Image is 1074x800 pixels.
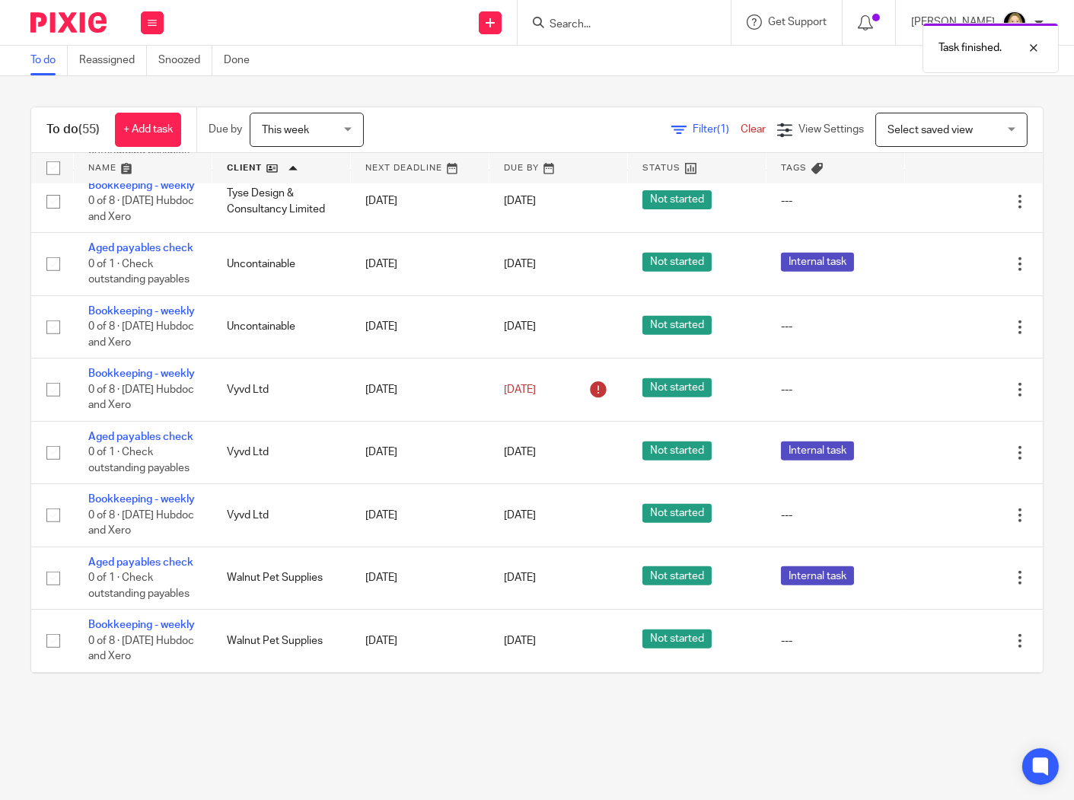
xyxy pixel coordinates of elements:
td: Uncontainable [212,295,350,358]
span: Not started [642,441,712,461]
div: --- [781,319,889,334]
span: [DATE] [504,322,536,333]
td: Youtopia Ltd [212,672,350,735]
span: 0 of 1 · Check outstanding payables [88,259,190,285]
a: To do [30,46,68,75]
td: [DATE] [350,484,489,547]
td: Tyse Design & Consultancy Limited [212,170,350,232]
h1: To do [46,122,100,138]
span: Not started [642,378,712,397]
a: Reassigned [79,46,147,75]
span: 0 of 8 · [DATE] Hubdoc and Xero [88,636,194,662]
span: Not started [642,629,712,649]
a: Bookkeeping - weekly [88,306,195,317]
td: [DATE] [350,672,489,735]
a: Bookkeeping - weekly [88,368,195,379]
a: Aged payables check [88,432,193,442]
span: [DATE] [504,196,536,207]
span: Not started [642,190,712,209]
div: --- [781,193,889,209]
span: Filter [693,124,741,135]
span: This week [262,125,309,135]
span: 0 of 8 · [DATE] Hubdoc and Xero [88,384,194,411]
img: Pixie [30,12,107,33]
span: 0 of 8 · [DATE] Hubdoc and Xero [88,510,194,537]
a: + Add task [115,113,181,147]
span: Tags [782,164,808,172]
span: Not started [642,253,712,272]
td: Vyvd Ltd [212,359,350,421]
td: [DATE] [350,547,489,609]
span: [DATE] [504,259,536,269]
td: Vyvd Ltd [212,421,350,483]
a: Clear [741,124,766,135]
span: 0 of 8 · [DATE] Hubdoc and Xero [88,321,194,348]
a: Done [224,46,261,75]
p: Due by [209,122,242,137]
span: Not started [642,504,712,523]
td: Vyvd Ltd [212,484,350,547]
td: [DATE] [350,170,489,232]
p: Task finished. [939,40,1002,56]
span: [DATE] [504,636,536,646]
a: Aged payables check [88,557,193,568]
td: [DATE] [350,295,489,358]
td: Walnut Pet Supplies [212,547,350,609]
span: 0 of 1 · Check outstanding payables [88,447,190,473]
span: Internal task [781,253,854,272]
div: --- [781,633,889,649]
a: Aged payables check [88,243,193,253]
a: Bookkeeping - weekly [88,494,195,505]
td: [DATE] [350,421,489,483]
span: Internal task [781,566,854,585]
td: [DATE] [350,610,489,672]
div: --- [781,508,889,523]
span: [DATE] [504,510,536,521]
span: 0 of 8 · [DATE] Hubdoc and Xero [88,196,194,222]
span: View Settings [798,124,864,135]
a: Bookkeeping - weekly [88,180,195,191]
span: [DATE] [504,447,536,457]
span: (1) [717,124,729,135]
span: Select saved view [888,125,973,135]
span: Not started [642,566,712,585]
span: 0 of 1 · Check outstanding payables [88,572,190,599]
span: Internal task [781,441,854,461]
span: (55) [78,123,100,135]
td: Walnut Pet Supplies [212,610,350,672]
img: Phoebe%20Black.png [1002,11,1027,35]
a: Snoozed [158,46,212,75]
span: Not started [642,316,712,335]
td: [DATE] [350,359,489,421]
div: --- [781,382,889,397]
a: Bookkeeping - weekly [88,620,195,630]
td: Uncontainable [212,233,350,295]
span: [DATE] [504,572,536,583]
span: [DATE] [504,384,536,395]
td: [DATE] [350,233,489,295]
